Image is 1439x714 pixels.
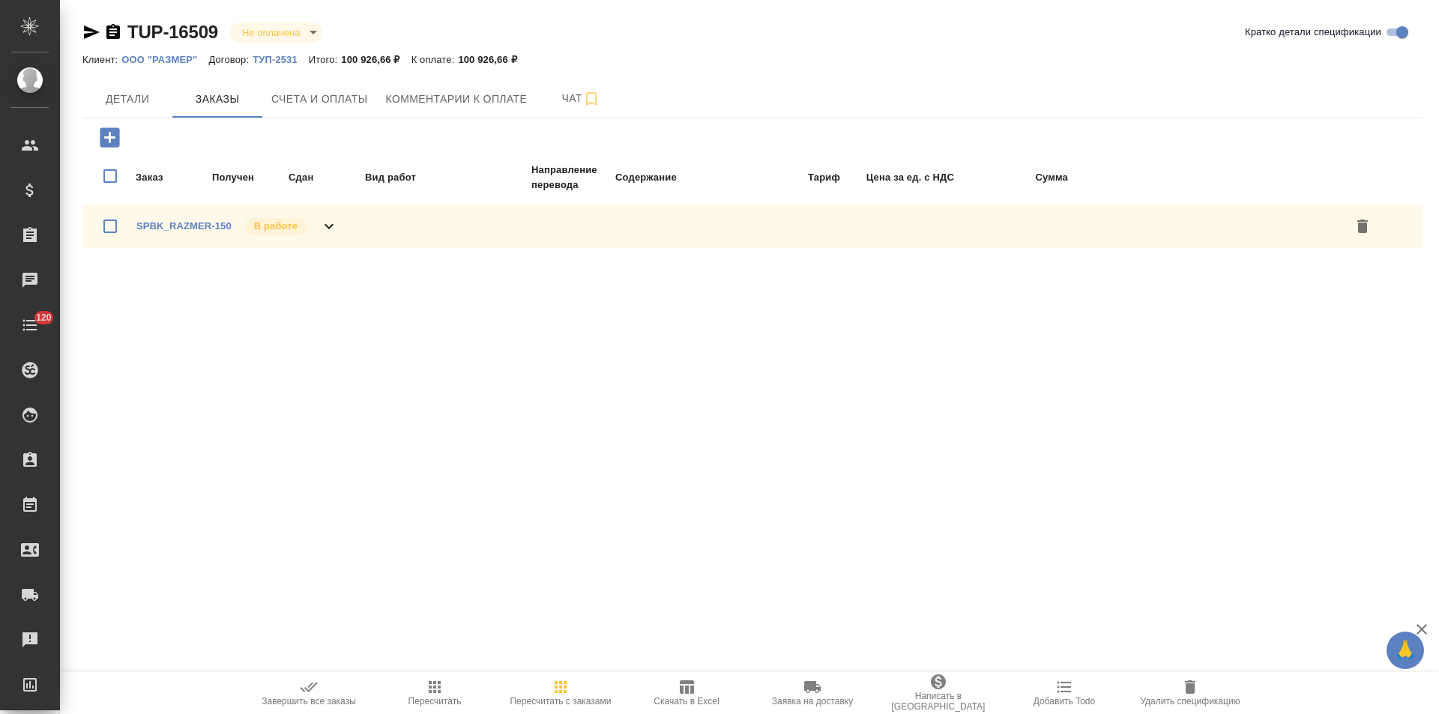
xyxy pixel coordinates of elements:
[211,162,286,193] td: Получен
[208,54,253,65] p: Договор:
[230,22,322,43] div: Не оплачена
[127,22,218,42] a: TUP-16509
[121,52,208,65] a: ООО "РАЗМЕР"
[386,90,528,109] span: Комментарии к оплате
[27,310,61,325] span: 120
[91,90,163,109] span: Детали
[309,54,341,65] p: Итого:
[842,162,955,193] td: Цена за ед. с НДС
[82,205,1423,248] div: SPBK_RAZMER-150В работе
[411,54,459,65] p: К оплате:
[82,54,121,65] p: Клиент:
[531,162,613,193] td: Направление перевода
[341,54,411,65] p: 100 926,66 ₽
[1245,25,1381,40] span: Кратко детали спецификации
[615,162,734,193] td: Содержание
[104,23,122,41] button: Скопировать ссылку
[1393,635,1418,666] span: 🙏
[4,306,56,344] a: 120
[458,54,528,65] p: 100 926,66 ₽
[253,52,309,65] a: ТУП-2531
[1387,632,1424,669] button: 🙏
[82,23,100,41] button: Скопировать ссылку для ЯМессенджера
[89,122,130,153] button: Добавить заказ
[181,90,253,109] span: Заказы
[135,162,210,193] td: Заказ
[121,54,208,65] p: ООО "РАЗМЕР"
[238,26,304,39] button: Не оплачена
[545,89,617,108] span: Чат
[736,162,841,193] td: Тариф
[136,220,232,232] a: SPBK_RAZMER-150
[956,162,1069,193] td: Сумма
[271,90,368,109] span: Счета и оплаты
[582,90,600,108] svg: Подписаться
[288,162,363,193] td: Сдан
[254,219,298,234] p: В работе
[253,54,309,65] p: ТУП-2531
[364,162,529,193] td: Вид работ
